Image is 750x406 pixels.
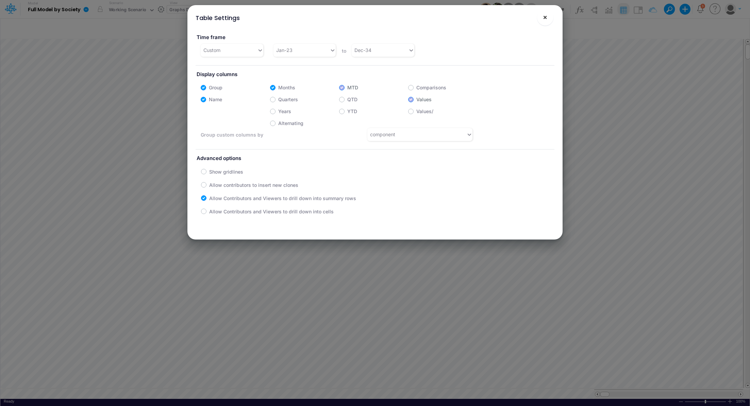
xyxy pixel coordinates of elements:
label: Alternating [278,120,303,127]
label: Group [209,84,222,91]
label: Allow Contributors and Viewers to drill down into cells [209,208,334,215]
div: Jan-23 [276,47,293,54]
label: Comparisons [416,84,446,91]
label: Values/ [416,108,433,115]
label: MTD [347,84,358,91]
label: Allow Contributors and Viewers to drill down into summary rows [209,195,356,202]
div: Custom [203,47,220,54]
label: Advanced options [196,152,554,165]
div: Dec-34 [354,47,371,54]
label: QTD [347,96,357,103]
label: Group custom columns by [201,131,293,138]
label: Time frame [196,31,370,44]
div: Table Settings [196,13,240,22]
label: Months [278,84,295,91]
label: Quarters [278,96,298,103]
label: Allow contributors to insert new clones [209,181,298,189]
label: YTD [347,108,357,115]
label: Name [209,96,222,103]
span: × [543,13,547,21]
div: component [370,131,395,138]
label: Values [416,96,432,103]
label: Years [278,108,291,115]
label: Show gridlines [209,168,243,175]
label: to [341,47,347,54]
button: Close [537,9,553,25]
label: Display columns [196,68,554,81]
